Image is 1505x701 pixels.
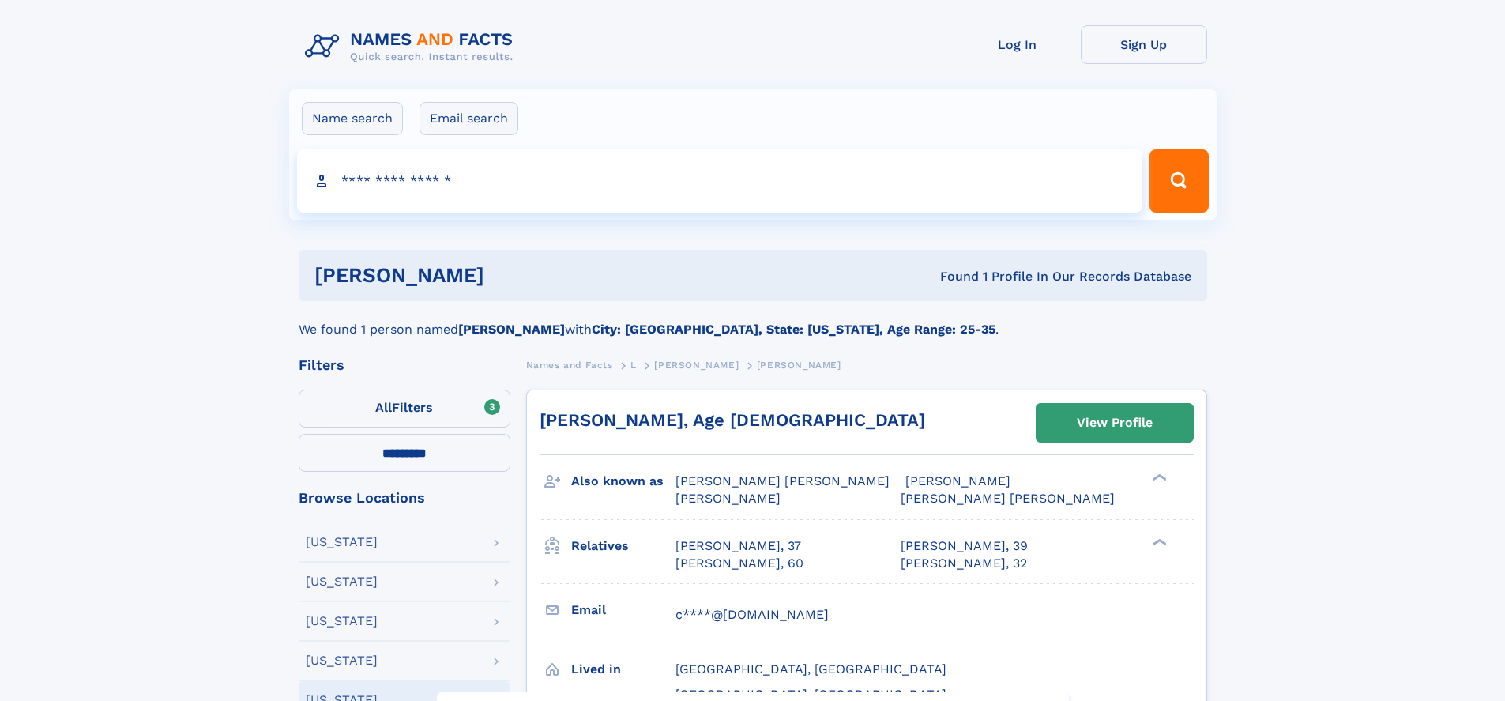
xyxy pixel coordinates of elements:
a: L [630,355,637,375]
h3: Also known as [571,468,675,495]
span: [PERSON_NAME] [905,473,1010,488]
div: [US_STATE] [306,536,378,548]
a: [PERSON_NAME], 60 [675,555,803,572]
a: [PERSON_NAME] [654,355,739,375]
label: Filters [299,390,510,428]
input: search input [297,149,1143,213]
span: [PERSON_NAME] [654,360,739,371]
h3: Email [571,597,675,624]
div: Found 1 Profile In Our Records Database [712,268,1191,285]
div: ❯ [1149,473,1168,483]
span: All [375,400,392,415]
span: [PERSON_NAME] [PERSON_NAME] [675,473,890,488]
div: ❯ [1149,537,1168,547]
label: Email search [420,102,518,135]
a: Log In [954,25,1081,64]
img: Logo Names and Facts [299,25,526,68]
span: [PERSON_NAME] [675,491,781,506]
b: [PERSON_NAME] [458,322,565,337]
div: [US_STATE] [306,615,378,628]
span: [PERSON_NAME] [757,360,841,371]
h3: Relatives [571,533,675,560]
a: [PERSON_NAME], 39 [901,537,1028,555]
span: [GEOGRAPHIC_DATA], [GEOGRAPHIC_DATA] [675,661,946,677]
div: [US_STATE] [306,654,378,667]
b: City: [GEOGRAPHIC_DATA], State: [US_STATE], Age Range: 25-35 [592,322,995,337]
div: Filters [299,358,510,372]
h1: [PERSON_NAME] [314,266,713,285]
button: Search Button [1149,149,1208,213]
span: L [630,360,637,371]
a: Sign Up [1081,25,1207,64]
div: We found 1 person named with . [299,301,1207,339]
div: View Profile [1077,405,1153,441]
a: View Profile [1037,404,1193,442]
span: [PERSON_NAME] [PERSON_NAME] [901,491,1115,506]
div: [US_STATE] [306,575,378,588]
h3: Lived in [571,656,675,683]
div: Browse Locations [299,491,510,505]
a: [PERSON_NAME], 32 [901,555,1027,572]
label: Name search [302,102,403,135]
a: [PERSON_NAME], Age [DEMOGRAPHIC_DATA] [540,410,925,430]
a: Names and Facts [526,355,613,375]
a: [PERSON_NAME], 37 [675,537,801,555]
